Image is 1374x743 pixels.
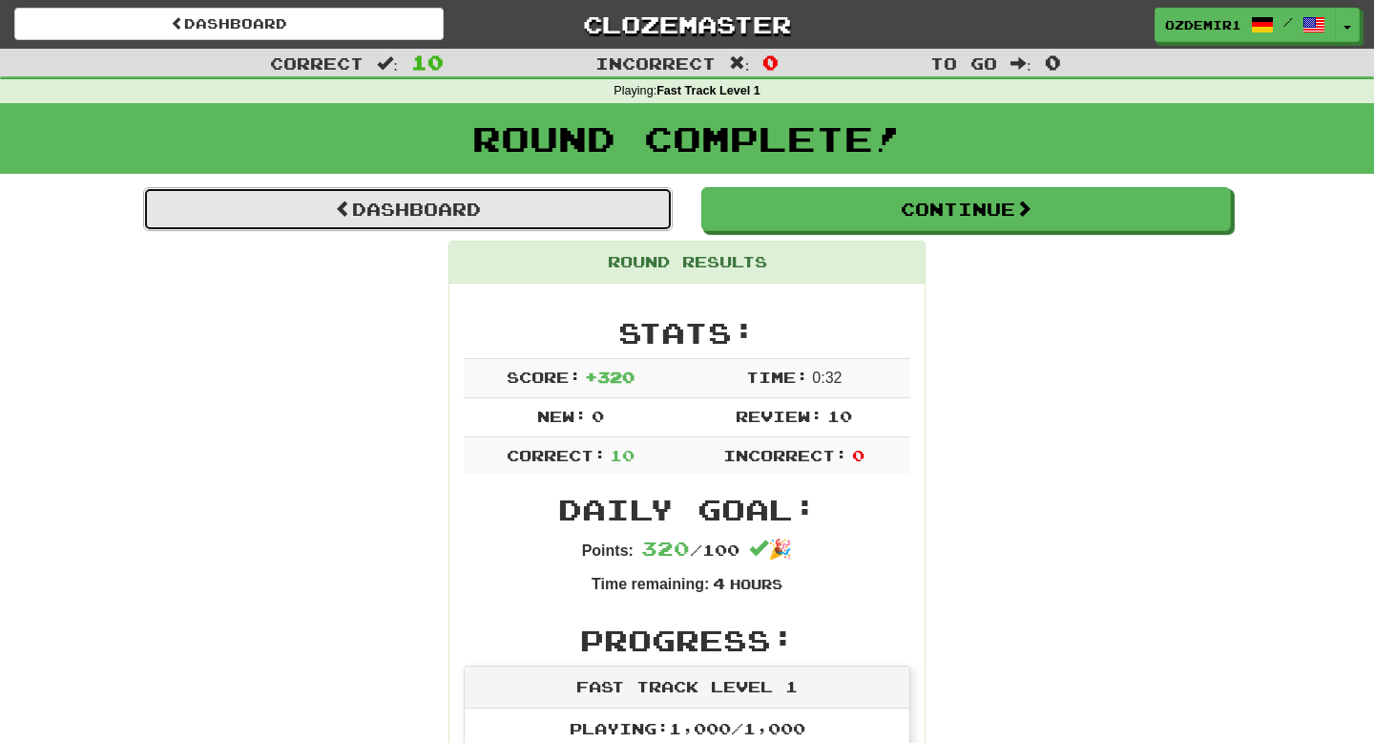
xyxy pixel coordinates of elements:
[1155,8,1336,42] a: ozdemir1 /
[746,368,808,386] span: Time:
[736,407,822,425] span: Review:
[827,407,852,425] span: 10
[270,53,364,73] span: Correct
[377,55,398,72] span: :
[852,446,864,464] span: 0
[730,576,782,592] small: Hours
[464,494,910,525] h2: Daily Goal:
[472,8,902,41] a: Clozemaster
[749,539,792,560] span: 🎉
[762,51,779,74] span: 0
[507,368,581,386] span: Score:
[656,84,760,97] strong: Fast Track Level 1
[464,625,910,656] h2: Progress:
[1010,55,1031,72] span: :
[723,446,847,464] span: Incorrect:
[464,317,910,349] h2: Stats:
[14,8,444,40] a: Dashboard
[592,407,604,425] span: 0
[641,541,739,559] span: / 100
[449,242,925,284] div: Round Results
[610,446,635,464] span: 10
[537,407,587,425] span: New:
[411,51,444,74] span: 10
[701,187,1231,231] button: Continue
[582,542,634,559] strong: Points:
[1045,51,1061,74] span: 0
[729,55,750,72] span: :
[7,119,1367,158] h1: Round Complete!
[570,719,805,737] span: Playing: 1,000 / 1,000
[1165,16,1241,33] span: ozdemir1
[641,537,690,560] span: 320
[592,576,709,592] strong: Time remaining:
[1283,15,1293,29] span: /
[595,53,716,73] span: Incorrect
[143,187,673,231] a: Dashboard
[812,370,842,386] span: 0 : 32
[507,446,606,464] span: Correct:
[713,574,725,592] span: 4
[930,53,997,73] span: To go
[585,368,635,386] span: + 320
[465,667,909,709] div: Fast Track Level 1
